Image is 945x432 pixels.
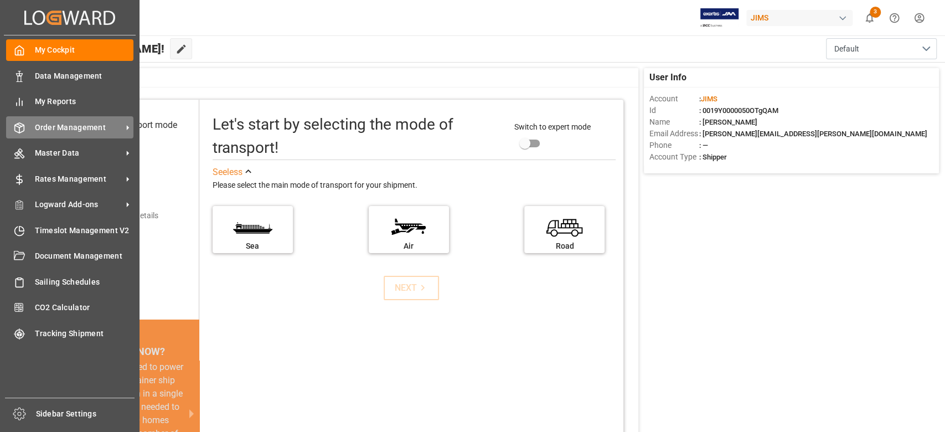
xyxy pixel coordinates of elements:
button: Help Center [882,6,907,30]
span: Sidebar Settings [36,408,135,420]
span: 3 [870,7,881,18]
span: : Shipper [699,153,727,161]
span: My Cockpit [35,44,134,56]
a: Tracking Shipment [6,322,133,344]
span: Order Management [35,122,122,133]
span: JIMS [701,95,717,103]
span: Switch to expert mode [514,122,591,131]
div: Road [530,240,599,252]
span: Id [649,105,699,116]
span: Data Management [35,70,134,82]
span: : [699,95,717,103]
div: Please select the main mode of transport for your shipment. [213,179,616,192]
button: JIMS [746,7,857,28]
span: CO2 Calculator [35,302,134,313]
span: Tracking Shipment [35,328,134,340]
span: Phone [649,140,699,151]
span: Rates Management [35,173,122,185]
span: Account [649,93,699,105]
span: Email Address [649,128,699,140]
span: Document Management [35,250,134,262]
div: See less [213,166,242,179]
span: Logward Add-ons [35,199,122,210]
a: CO2 Calculator [6,297,133,318]
button: show 3 new notifications [857,6,882,30]
span: : 0019Y0000050OTgQAM [699,106,778,115]
div: Air [374,240,443,252]
a: My Cockpit [6,39,133,61]
a: My Reports [6,91,133,112]
a: Data Management [6,65,133,86]
span: Account Type [649,151,699,163]
a: Document Management [6,245,133,267]
span: : — [699,141,708,150]
span: Timeslot Management V2 [35,225,134,236]
span: Master Data [35,147,122,159]
div: Let's start by selecting the mode of transport! [213,113,503,160]
button: NEXT [384,276,439,300]
button: open menu [826,38,937,59]
div: NEXT [395,281,428,295]
span: : [PERSON_NAME][EMAIL_ADDRESS][PERSON_NAME][DOMAIN_NAME] [699,130,927,138]
img: Exertis%20JAM%20-%20Email%20Logo.jpg_1722504956.jpg [700,8,739,28]
div: JIMS [746,10,853,26]
span: Sailing Schedules [35,276,134,288]
span: User Info [649,71,686,84]
a: Sailing Schedules [6,271,133,292]
span: Default [834,43,859,55]
a: Timeslot Management V2 [6,219,133,241]
span: My Reports [35,96,134,107]
span: : [PERSON_NAME] [699,118,757,126]
span: Name [649,116,699,128]
div: Sea [218,240,287,252]
div: Select transport mode [91,119,177,132]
